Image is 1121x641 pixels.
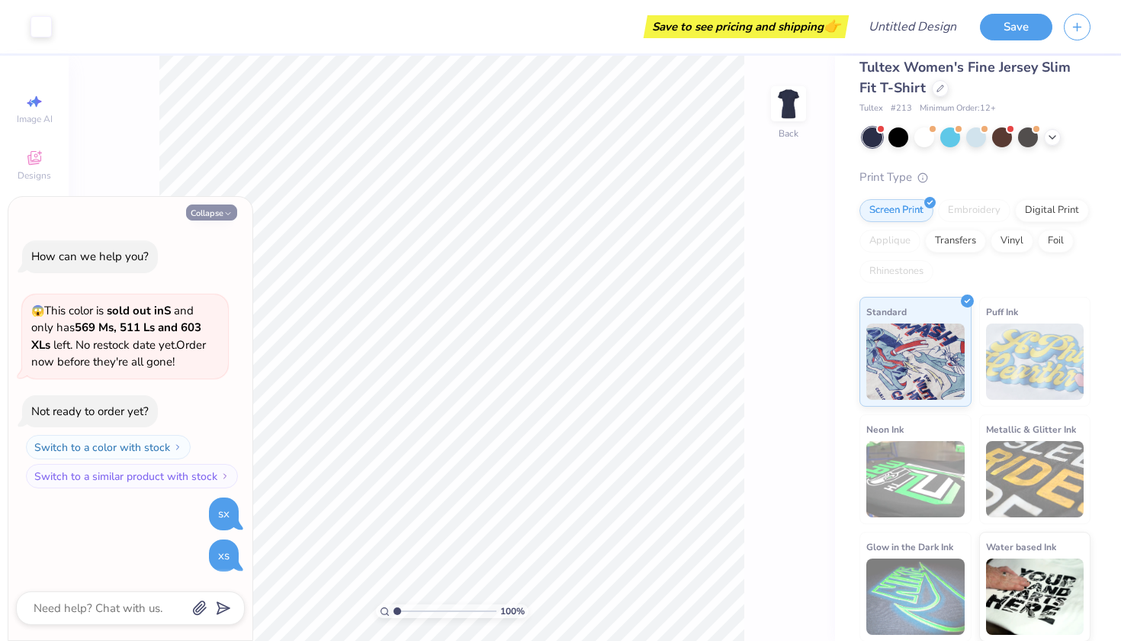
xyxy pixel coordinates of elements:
[866,539,953,555] span: Glow in the Dark Ink
[1015,199,1089,222] div: Digital Print
[31,304,44,318] span: 😱
[980,14,1052,40] button: Save
[991,230,1033,253] div: Vinyl
[866,559,965,635] img: Glow in the Dark Ink
[859,169,1090,186] div: Print Type
[500,604,525,618] span: 100 %
[779,127,798,140] div: Back
[866,421,904,437] span: Neon Ink
[1038,230,1074,253] div: Foil
[107,303,171,318] strong: sold out in S
[173,443,182,452] img: Switch to a color with stock
[986,324,1084,400] img: Puff Ink
[824,17,840,35] span: 👉
[26,435,191,459] button: Switch to a color with stock
[866,441,965,517] img: Neon Ink
[986,559,1084,635] img: Water based Ink
[986,304,1018,320] span: Puff Ink
[920,102,996,115] span: Minimum Order: 12 +
[220,472,230,481] img: Switch to a similar product with stock
[31,249,149,264] div: How can we help you?
[773,89,804,119] img: Back
[866,324,965,400] img: Standard
[218,548,230,563] div: xs
[986,539,1056,555] span: Water based Ink
[856,11,968,42] input: Untitled Design
[859,199,933,222] div: Screen Print
[31,303,206,370] span: This color is and only has left . No restock date yet. Order now before they're all gone!
[26,464,238,488] button: Switch to a similar product with stock
[925,230,986,253] div: Transfers
[859,230,920,253] div: Applique
[866,304,907,320] span: Standard
[31,320,201,353] strong: 569 Ms, 511 Ls and 603 XLs
[18,169,51,182] span: Designs
[647,15,845,38] div: Save to see pricing and shipping
[986,441,1084,517] img: Metallic & Glitter Ink
[17,113,53,125] span: Image AI
[859,102,883,115] span: Tultex
[986,421,1076,437] span: Metallic & Glitter Ink
[859,58,1071,97] span: Tultex Women's Fine Jersey Slim Fit T-Shirt
[186,205,237,221] button: Collapse
[891,102,912,115] span: # 213
[31,404,149,419] div: Not ready to order yet?
[218,506,230,521] div: sx
[859,260,933,283] div: Rhinestones
[938,199,1010,222] div: Embroidery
